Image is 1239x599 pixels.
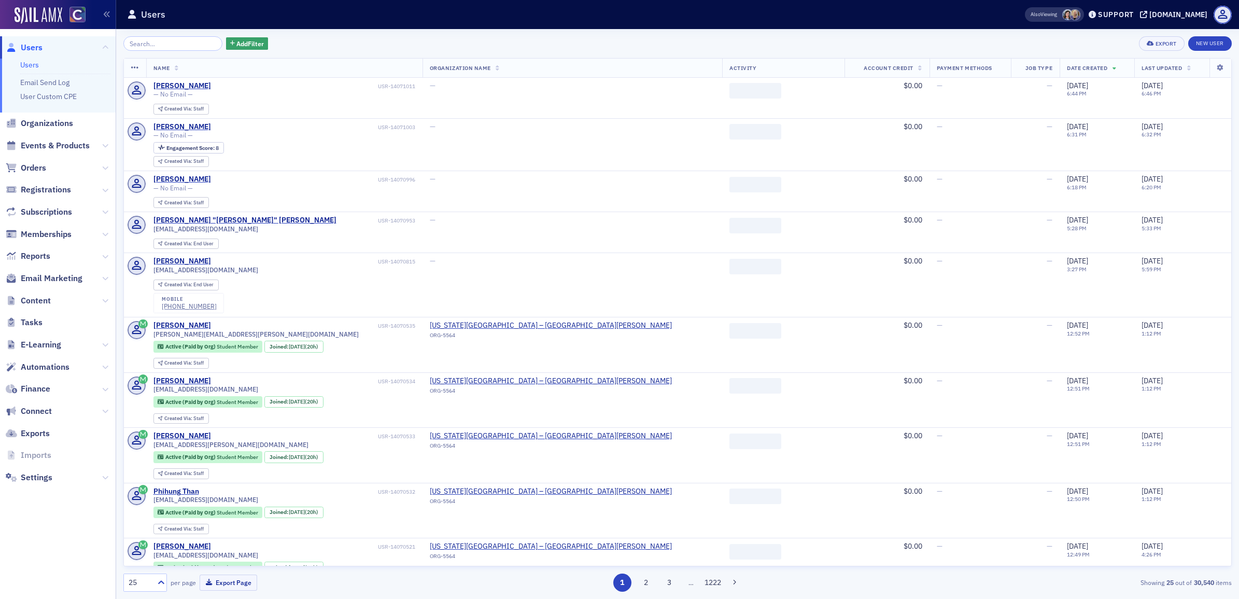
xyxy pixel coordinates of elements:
[1098,10,1134,19] div: Support
[158,454,258,461] a: Active (Paid by Org) Student Member
[236,39,264,48] span: Add Filter
[1067,64,1107,72] span: Date Created
[153,441,308,449] span: [EMAIL_ADDRESS][PERSON_NAME][DOMAIN_NAME]
[937,81,942,90] span: —
[217,343,258,350] span: Student Member
[164,105,193,112] span: Created Via :
[6,140,90,151] a: Events & Products
[729,177,781,192] span: ‌
[153,413,209,424] div: Created Via: Staff
[153,122,211,132] a: [PERSON_NAME]
[6,229,72,240] a: Memberships
[153,225,258,233] span: [EMAIL_ADDRESS][DOMAIN_NAME]
[217,398,258,406] span: Student Member
[153,216,336,225] div: [PERSON_NAME] "[PERSON_NAME]" [PERSON_NAME]
[1067,174,1088,184] span: [DATE]
[162,296,217,302] div: mobile
[153,542,211,551] div: [PERSON_NAME]
[153,431,211,441] a: [PERSON_NAME]
[1067,551,1090,558] time: 12:49 PM
[226,37,269,50] button: AddFilter
[289,564,305,571] span: [DATE]
[1142,64,1182,72] span: Last Updated
[937,256,942,266] span: —
[430,387,672,398] div: ORG-5564
[1025,64,1052,72] span: Job Type
[164,158,193,164] span: Created Via :
[158,509,258,516] a: Active (Paid by Org) Student Member
[213,83,415,90] div: USR-14071011
[264,451,323,463] div: Joined: 2025-10-08 00:00:00
[153,81,211,91] a: [PERSON_NAME]
[430,542,672,551] span: Colorado State University – Fort Collins
[1188,36,1232,51] a: New User
[21,339,61,351] span: E-Learning
[213,433,415,440] div: USR-14070533
[153,90,193,98] span: — No Email —
[1149,10,1207,19] div: [DOMAIN_NAME]
[1142,431,1163,440] span: [DATE]
[1142,184,1161,191] time: 6:20 PM
[729,489,781,504] span: ‌
[430,64,491,72] span: Organization Name
[164,282,214,288] div: End User
[1067,266,1087,273] time: 3:27 PM
[1142,90,1161,97] time: 6:46 PM
[6,250,50,262] a: Reports
[270,398,289,405] span: Joined :
[289,454,318,461] div: (20h)
[1067,225,1087,232] time: 5:28 PM
[1067,321,1088,330] span: [DATE]
[660,574,679,592] button: 3
[164,199,193,206] span: Created Via :
[1067,385,1090,392] time: 12:51 PM
[937,486,942,496] span: —
[1142,330,1161,337] time: 1:12 PM
[937,376,942,385] span: —
[129,577,151,588] div: 25
[153,184,193,192] span: — No Email —
[153,377,211,386] a: [PERSON_NAME]
[6,406,52,417] a: Connect
[201,489,415,495] div: USR-14070532
[430,553,672,563] div: ORG-5564
[704,574,722,592] button: 1222
[21,42,43,53] span: Users
[166,144,216,151] span: Engagement Score :
[729,378,781,394] span: ‌
[1067,330,1090,337] time: 12:52 PM
[153,239,219,249] div: Created Via: End User
[1069,9,1080,20] span: Alicia Gelinas
[153,385,258,393] span: [EMAIL_ADDRESS][DOMAIN_NAME]
[1140,11,1211,18] button: [DOMAIN_NAME]
[289,398,318,405] div: (20h)
[729,64,756,72] span: Activity
[15,7,62,24] img: SailAMX
[430,377,672,386] span: Colorado State University – Fort Collins
[164,159,204,164] div: Staff
[937,122,942,131] span: —
[289,398,305,405] span: [DATE]
[6,450,51,461] a: Imports
[937,174,942,184] span: —
[21,184,71,196] span: Registrations
[164,416,204,422] div: Staff
[937,541,942,551] span: —
[21,140,90,151] span: Events & Products
[1142,551,1161,558] time: 4:26 PM
[1164,578,1175,587] strong: 25
[6,118,73,129] a: Organizations
[684,578,698,587] span: …
[430,442,672,453] div: ORG-5564
[21,361,69,373] span: Automations
[430,487,672,496] a: [US_STATE][GEOGRAPHIC_DATA] – [GEOGRAPHIC_DATA][PERSON_NAME]
[729,218,781,233] span: ‌
[217,564,258,571] span: Student Member
[430,542,672,551] a: [US_STATE][GEOGRAPHIC_DATA] – [GEOGRAPHIC_DATA][PERSON_NAME]
[1142,81,1163,90] span: [DATE]
[158,343,258,350] a: Active (Paid by Org) Student Member
[1067,131,1087,138] time: 6:31 PM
